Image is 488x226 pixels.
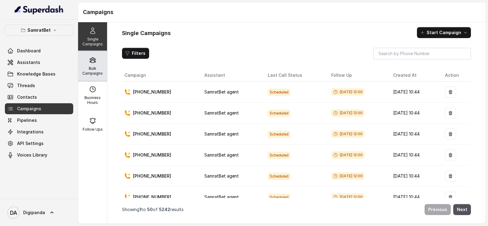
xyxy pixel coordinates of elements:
[331,109,364,117] span: [DATE] 12:00
[5,69,73,79] a: Knowledge Bases
[81,66,105,76] p: Bulk Campaigns
[440,69,471,82] th: Action
[5,25,73,36] button: SamratBet
[133,173,171,179] p: [PHONE_NUMBER]
[453,204,471,215] button: Next
[204,131,239,136] span: SamratBet agent
[5,57,73,68] a: Assistants
[388,69,440,82] th: Created At
[133,152,171,158] p: [PHONE_NUMBER]
[417,27,471,38] button: Start Campaign
[388,103,440,124] td: [DATE] 10:44
[122,200,471,219] nav: Pagination
[147,207,153,212] span: 50
[23,210,45,216] span: Digipanda
[204,173,239,178] span: SamratBet agent
[388,82,440,103] td: [DATE] 10:44
[133,131,171,137] p: [PHONE_NUMBER]
[204,152,239,157] span: SamratBet agent
[388,145,440,166] td: [DATE] 10:44
[388,124,440,145] td: [DATE] 10:44
[268,89,290,96] span: Scheduled
[15,5,64,15] img: light.svg
[17,129,44,135] span: Integrations
[204,89,239,94] span: SamratBet agent
[5,126,73,137] a: Integrations
[17,140,44,147] span: API Settings
[268,110,290,117] span: Scheduled
[5,115,73,126] a: Pipelines
[268,152,290,159] span: Scheduled
[268,173,290,180] span: Scheduled
[159,207,170,212] span: 5242
[5,80,73,91] a: Threads
[5,45,73,56] a: Dashboard
[17,106,41,112] span: Campaigns
[204,194,239,200] span: SamratBet agent
[139,207,141,212] span: 1
[122,207,184,213] p: Showing to of results
[122,69,199,82] th: Campaign
[388,187,440,208] td: [DATE] 10:44
[83,7,481,17] h1: Campaigns
[122,28,171,38] h1: Single Campaigns
[133,194,171,200] p: [PHONE_NUMBER]
[331,88,364,96] span: [DATE] 12:00
[5,204,73,221] a: Digipanda
[263,69,326,82] th: Last Call Status
[326,69,388,82] th: Follow Up
[331,130,364,138] span: [DATE] 12:00
[268,131,290,138] span: Scheduled
[373,48,471,59] input: Search by Phone Number
[388,166,440,187] td: [DATE] 10:44
[133,89,171,95] p: [PHONE_NUMBER]
[27,26,51,34] p: SamratBet
[81,37,105,47] p: Single Campaigns
[17,83,35,89] span: Threads
[331,172,364,180] span: [DATE] 12:00
[5,92,73,103] a: Contacts
[17,94,37,100] span: Contacts
[199,69,263,82] th: Assistant
[122,48,149,59] button: Filters
[10,210,17,216] text: DA
[17,71,56,77] span: Knowledge Bases
[83,127,103,132] p: Follow Ups
[268,194,290,201] span: Scheduled
[331,151,364,159] span: [DATE] 12:00
[17,59,40,65] span: Assistants
[204,110,239,115] span: SamratBet agent
[133,110,171,116] p: [PHONE_NUMBER]
[5,138,73,149] a: API Settings
[17,117,37,123] span: Pipelines
[17,48,41,54] span: Dashboard
[5,103,73,114] a: Campaigns
[425,204,451,215] button: Previous
[17,152,47,158] span: Voices Library
[81,95,105,105] p: Business Hours
[331,193,364,201] span: [DATE] 12:00
[5,150,73,161] a: Voices Library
